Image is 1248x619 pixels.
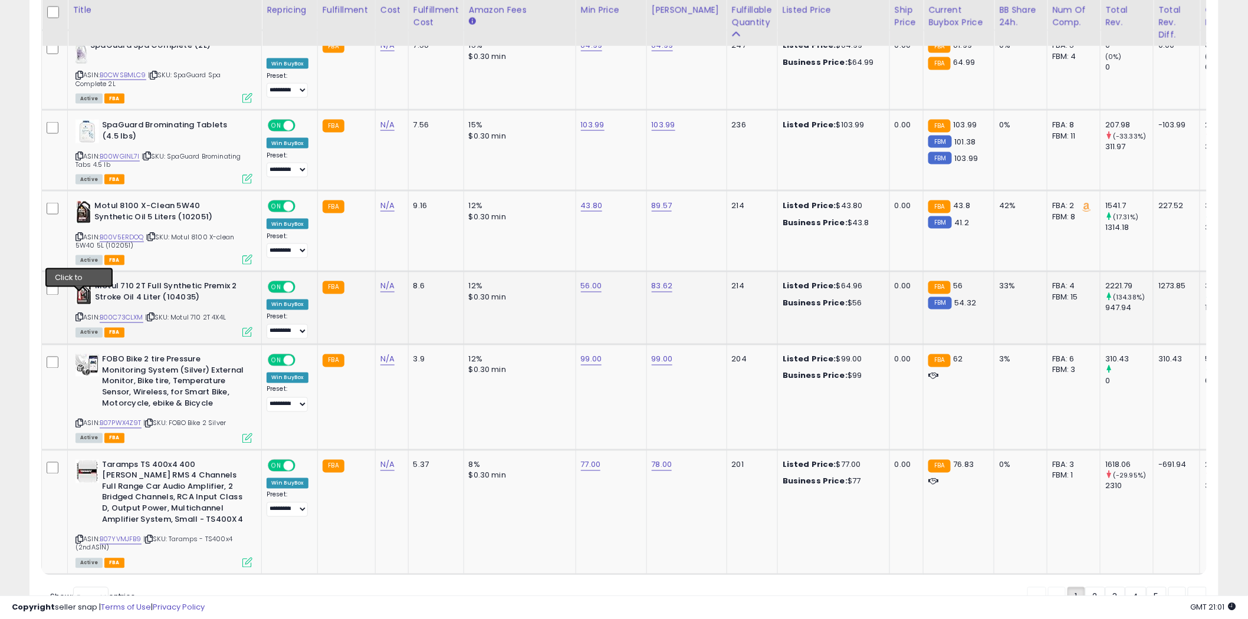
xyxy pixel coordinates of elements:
[75,94,103,104] span: All listings currently available for purchase on Amazon
[1191,601,1236,613] span: 2025-08-12 21:01 GMT
[413,281,455,292] div: 8.6
[413,4,459,29] div: Fulfillment Cost
[269,202,284,212] span: ON
[1105,354,1153,365] div: 310.43
[652,354,673,366] a: 99.00
[90,40,234,54] b: SpaGuard Spa Complete (2L)
[50,591,135,602] span: Show: entries
[652,200,672,212] a: 89.57
[1052,51,1091,62] div: FBM: 4
[1052,4,1095,29] div: Num of Comp.
[999,4,1042,29] div: BB Share 24h.
[145,313,226,322] span: | SKU: Motul 710 2T 4X4L
[1105,281,1153,292] div: 2221.79
[928,281,950,294] small: FBA
[783,281,881,292] div: $64.96
[928,136,951,148] small: FBM
[783,354,881,365] div: $99.00
[1158,120,1191,130] div: -103.99
[999,460,1038,470] div: 0%
[469,470,567,481] div: $0.30 min
[928,200,950,213] small: FBA
[269,282,284,292] span: ON
[928,354,950,367] small: FBA
[269,355,284,366] span: ON
[1052,292,1091,303] div: FBM: 15
[1105,141,1153,152] div: 311.97
[732,281,768,292] div: 214
[783,281,836,292] b: Listed Price:
[104,433,124,443] span: FBA
[323,354,344,367] small: FBA
[100,419,142,429] a: B07PWX4Z9T
[75,40,87,64] img: 31E6f3DRZqL._SL40_.jpg
[267,138,308,149] div: Win BuyBox
[104,174,124,185] span: FBA
[75,120,99,143] img: 41MPLSmDH8L._SL40_.jpg
[732,354,768,365] div: 204
[75,354,252,442] div: ASIN:
[1052,365,1091,376] div: FBM: 3
[267,232,308,259] div: Preset:
[380,354,395,366] a: N/A
[999,281,1038,292] div: 33%
[380,281,395,292] a: N/A
[267,152,308,178] div: Preset:
[153,601,205,613] a: Privacy Policy
[75,70,221,88] span: | SKU: SpaGuard Spa Complete 2L
[581,200,603,212] a: 43.80
[581,4,642,17] div: Min Price
[955,298,977,309] span: 54.32
[469,460,567,470] div: 8%
[895,120,914,130] div: 0.00
[73,4,257,17] div: Title
[75,558,103,568] span: All listings currently available for purchase on Amazon
[267,58,308,69] div: Win BuyBox
[652,281,673,292] a: 83.62
[732,120,768,130] div: 236
[1105,62,1153,73] div: 0
[75,281,92,305] img: 51s4rXEeExL._SL40_.jpg
[12,601,55,613] strong: Copyright
[783,476,848,487] b: Business Price:
[104,255,124,265] span: FBA
[101,601,151,613] a: Terms of Use
[75,354,99,377] img: 517WbihlZrL._SL40_.jpg
[75,200,91,224] img: 51VkRCgnQXL._SL40_.jpg
[294,355,313,366] span: OFF
[100,232,144,242] a: B00V5ERDOQ
[469,51,567,62] div: $0.30 min
[783,57,881,68] div: $64.99
[75,281,252,336] div: ASIN:
[783,57,848,68] b: Business Price:
[413,354,455,365] div: 3.9
[581,354,602,366] a: 99.00
[783,217,848,228] b: Business Price:
[413,460,455,470] div: 5.37
[1052,200,1091,211] div: FBA: 2
[1105,376,1153,387] div: 0
[954,200,971,211] span: 43.8
[267,4,313,17] div: Repricing
[294,460,313,470] span: OFF
[1205,52,1221,61] small: (0%)
[100,70,146,80] a: B0CWSBMLC9
[999,120,1038,130] div: 0%
[999,200,1038,211] div: 42%
[294,202,313,212] span: OFF
[267,313,308,340] div: Preset:
[75,120,252,183] div: ASIN:
[928,4,989,29] div: Current Buybox Price
[652,119,675,131] a: 103.99
[1205,4,1248,29] div: Ordered Items
[1105,303,1153,314] div: 947.94
[1052,131,1091,141] div: FBM: 11
[75,40,252,102] div: ASIN:
[895,460,914,470] div: 0.00
[75,152,241,169] span: | SKU: SpaGuard Brominating Tabs 4.5 lb
[100,313,143,323] a: B00C73CLXM
[75,535,232,552] span: | SKU: Taramps - TS400x4 (2ndASIN)
[955,136,976,147] span: 101.38
[928,297,951,309] small: FBM
[783,371,881,381] div: $99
